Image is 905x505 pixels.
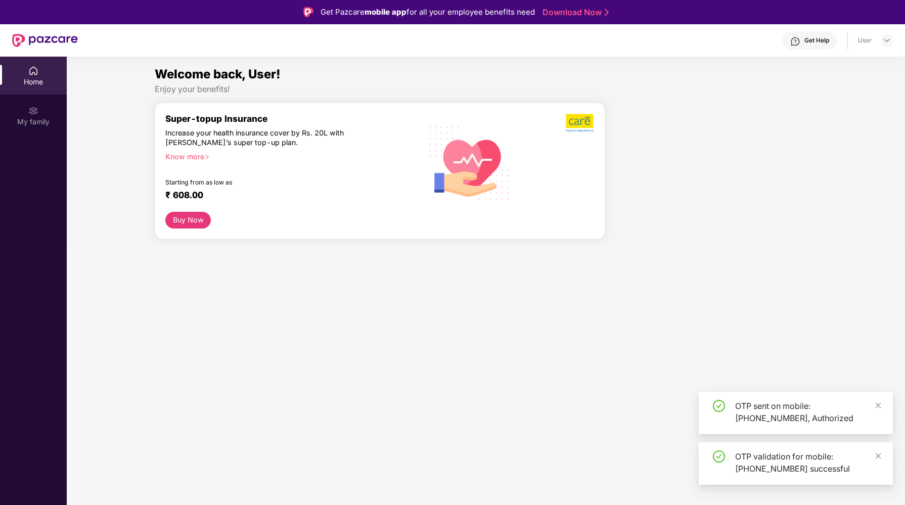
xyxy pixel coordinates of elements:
[28,106,38,116] img: svg+xml;base64,PHN2ZyB3aWR0aD0iMjAiIGhlaWdodD0iMjAiIHZpZXdCb3g9IjAgMCAyMCAyMCIgZmlsbD0ibm9uZSIgeG...
[155,84,817,95] div: Enjoy your benefits!
[165,152,410,159] div: Know more
[790,36,800,47] img: svg+xml;base64,PHN2ZyBpZD0iSGVscC0zMngzMiIgeG1sbnM9Imh0dHA6Ly93d3cudzMub3JnLzIwMDAvc3ZnIiB3aWR0aD...
[858,36,872,44] div: User
[165,128,372,148] div: Increase your health insurance cover by Rs. 20L with [PERSON_NAME]’s super top-up plan.
[883,36,891,44] img: svg+xml;base64,PHN2ZyBpZD0iRHJvcGRvd24tMzJ4MzIiIHhtbG5zPSJodHRwOi8vd3d3LnczLm9yZy8yMDAwL3N2ZyIgd2...
[165,113,416,124] div: Super-topup Insurance
[605,7,609,18] img: Stroke
[713,400,725,412] span: check-circle
[713,450,725,463] span: check-circle
[735,400,881,424] div: OTP sent on mobile: [PHONE_NUMBER], Authorized
[542,7,606,18] a: Download Now
[165,178,373,186] div: Starting from as low as
[875,452,882,460] span: close
[204,154,210,160] span: right
[12,34,78,47] img: New Pazcare Logo
[804,36,829,44] div: Get Help
[303,7,313,17] img: Logo
[165,190,405,202] div: ₹ 608.00
[735,450,881,475] div: OTP validation for mobile: [PHONE_NUMBER] successful
[566,113,595,132] img: b5dec4f62d2307b9de63beb79f102df3.png
[875,402,882,409] span: close
[421,113,518,211] img: svg+xml;base64,PHN2ZyB4bWxucz0iaHR0cDovL3d3dy53My5vcmcvMjAwMC9zdmciIHhtbG5zOnhsaW5rPSJodHRwOi8vd3...
[155,67,281,81] span: Welcome back, User!
[165,212,211,228] button: Buy Now
[28,66,38,76] img: svg+xml;base64,PHN2ZyBpZD0iSG9tZSIgeG1sbnM9Imh0dHA6Ly93d3cudzMub3JnLzIwMDAvc3ZnIiB3aWR0aD0iMjAiIG...
[365,7,406,17] strong: mobile app
[321,6,535,18] div: Get Pazcare for all your employee benefits need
